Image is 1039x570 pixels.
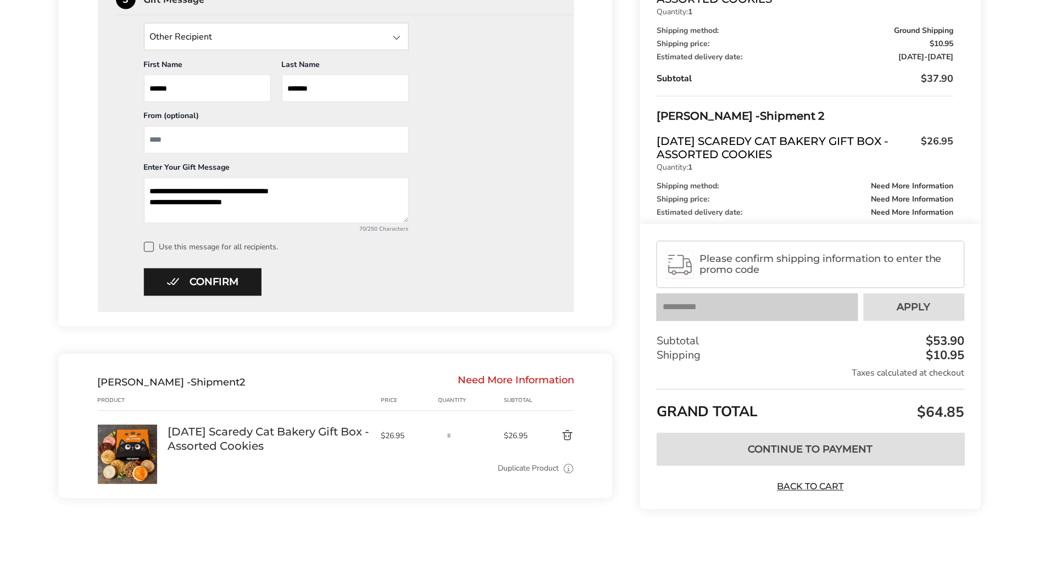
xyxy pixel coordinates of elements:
[657,110,760,123] span: [PERSON_NAME] -
[498,463,559,475] a: Duplicate Product
[871,196,954,204] span: Need More Information
[899,53,954,61] span: -
[657,53,953,61] div: Estimated delivery date:
[688,163,692,173] strong: 1
[699,254,954,276] span: Please confirm shipping information to enter the promo code
[924,350,965,362] div: $10.95
[928,52,954,62] span: [DATE]
[864,294,965,322] button: Apply
[144,178,409,223] textarea: Add a message
[657,433,964,466] button: Continue to Payment
[899,52,925,62] span: [DATE]
[438,425,460,447] input: Quantity input
[98,396,168,405] div: Product
[504,431,536,442] span: $26.95
[144,242,557,252] label: Use this message for all recipients.
[657,72,953,85] div: Subtotal
[921,72,954,85] span: $37.90
[894,27,954,35] span: Ground Shipping
[144,75,271,102] input: First Name
[897,303,931,313] span: Apply
[144,269,262,296] button: Confirm button
[657,196,953,204] div: Shipping price:
[657,27,953,35] div: Shipping method:
[657,135,953,161] a: [DATE] Scaredy Cat Bakery Gift Box - Assorted Cookies$26.95
[657,209,953,217] div: Estimated delivery date:
[657,135,915,161] span: [DATE] Scaredy Cat Bakery Gift Box - Assorted Cookies
[657,390,964,426] div: GRAND TOTAL
[240,377,246,389] span: 2
[657,183,953,191] div: Shipping method:
[657,40,953,48] div: Shipping price:
[144,59,271,75] div: First Name
[657,108,953,126] div: Shipment 2
[871,183,954,191] span: Need More Information
[657,368,964,380] div: Taxes calculated at checkout
[282,59,409,75] div: Last Name
[458,377,574,389] div: Need More Information
[657,349,964,364] div: Shipping
[144,126,409,154] input: From
[381,396,438,405] div: Price
[657,8,953,16] p: Quantity:
[98,425,157,484] img: Halloween Scaredy Cat Bakery Gift Box - Assorted Cookies
[930,40,954,48] span: $10.95
[144,226,409,233] div: 70/250 Characters
[144,163,409,178] div: Enter Your Gift Message
[438,396,504,405] div: Quantity
[772,481,849,493] a: Back to Cart
[504,396,536,405] div: Subtotal
[924,336,965,348] div: $53.90
[144,111,409,126] div: From (optional)
[98,377,246,389] div: Shipment
[688,7,692,17] strong: 1
[381,431,433,442] span: $26.95
[871,209,954,217] span: Need More Information
[168,425,370,454] a: [DATE] Scaredy Cat Bakery Gift Box - Assorted Cookies
[916,135,954,159] span: $26.95
[144,23,409,51] input: State
[282,75,409,102] input: Last Name
[98,377,191,389] span: [PERSON_NAME] -
[915,403,965,422] span: $64.85
[536,429,574,443] button: Delete product
[98,424,157,435] a: Halloween Scaredy Cat Bakery Gift Box - Assorted Cookies
[657,164,953,172] p: Quantity:
[657,335,964,349] div: Subtotal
